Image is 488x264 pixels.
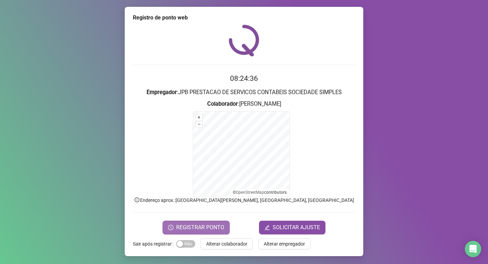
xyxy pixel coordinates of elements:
[201,238,253,249] button: Alterar colaborador
[230,74,258,83] time: 08:24:36
[264,225,270,230] span: edit
[258,238,310,249] button: Alterar empregador
[264,240,305,248] span: Alterar empregador
[163,221,230,234] button: REGISTRAR PONTO
[233,190,288,195] li: © contributors.
[147,89,177,96] strong: Empregador
[133,100,355,108] h3: : [PERSON_NAME]
[133,196,355,204] p: Endereço aprox. : [GEOGRAPHIC_DATA][PERSON_NAME], [GEOGRAPHIC_DATA], [GEOGRAPHIC_DATA]
[465,241,481,257] div: Open Intercom Messenger
[133,238,176,249] label: Sair após registrar
[259,221,325,234] button: editSOLICITAR AJUSTE
[176,223,224,232] span: REGISTRAR PONTO
[133,14,355,22] div: Registro de ponto web
[207,101,238,107] strong: Colaborador
[236,190,264,195] a: OpenStreetMap
[206,240,247,248] span: Alterar colaborador
[229,25,259,56] img: QRPoint
[133,88,355,97] h3: : JPB PRESTACAO DE SERVICOS CONTABEIS SOCIEDADE SIMPLES
[273,223,320,232] span: SOLICITAR AJUSTE
[134,197,140,203] span: info-circle
[196,114,202,121] button: +
[168,225,173,230] span: clock-circle
[196,121,202,128] button: –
